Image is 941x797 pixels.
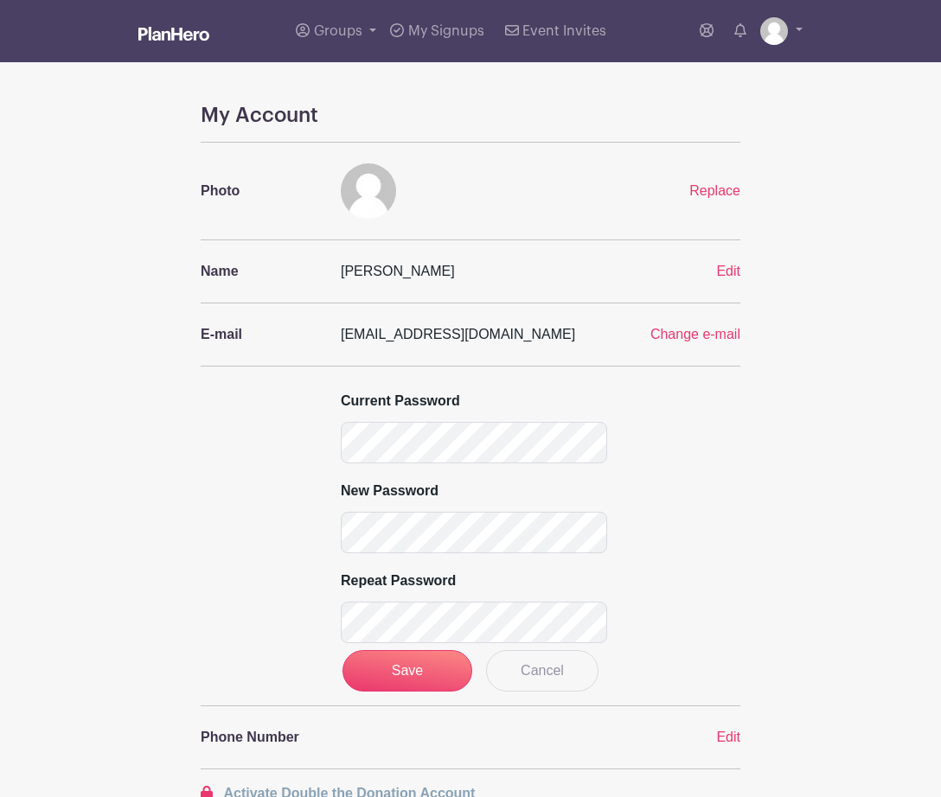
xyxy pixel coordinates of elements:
[689,183,740,198] a: Replace
[330,324,611,345] div: [EMAIL_ADDRESS][DOMAIN_NAME]
[341,470,438,512] label: New password
[201,727,320,748] p: Phone Number
[201,261,320,282] p: Name
[408,24,484,38] span: My Signups
[486,650,599,692] a: Cancel
[650,327,740,341] a: Change e-mail
[201,181,320,201] p: Photo
[201,324,320,345] p: E-mail
[522,24,606,38] span: Event Invites
[341,560,456,602] label: Repeat password
[341,163,396,219] img: default-ce2991bfa6775e67f084385cd625a349d9dcbb7a52a09fb2fda1e96e2d18dcdb.png
[760,17,788,45] img: default-ce2991bfa6775e67f084385cd625a349d9dcbb7a52a09fb2fda1e96e2d18dcdb.png
[342,650,472,692] input: Save
[341,380,460,422] label: Current password
[330,261,657,282] div: [PERSON_NAME]
[201,104,740,128] h4: My Account
[716,264,740,278] a: Edit
[138,27,209,41] img: logo_white-6c42ec7e38ccf1d336a20a19083b03d10ae64f83f12c07503d8b9e83406b4c7d.svg
[314,24,362,38] span: Groups
[716,730,740,744] a: Edit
